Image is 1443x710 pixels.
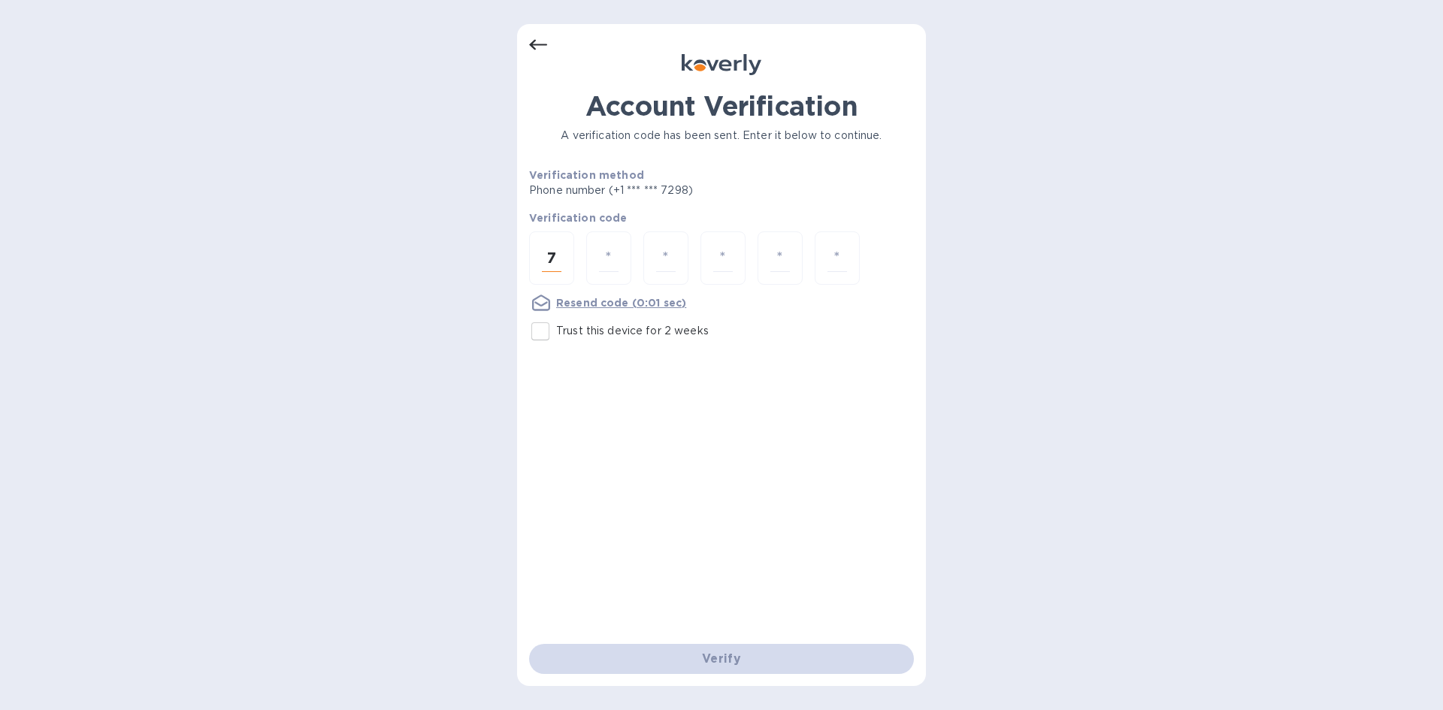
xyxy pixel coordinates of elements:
p: A verification code has been sent. Enter it below to continue. [529,128,914,144]
b: Verification method [529,169,644,181]
p: Verification code [529,210,914,225]
h1: Account Verification [529,90,914,122]
p: Trust this device for 2 weeks [556,323,709,339]
u: Resend code (0:01 sec) [556,297,686,309]
p: Phone number (+1 *** *** 7298) [529,183,808,198]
